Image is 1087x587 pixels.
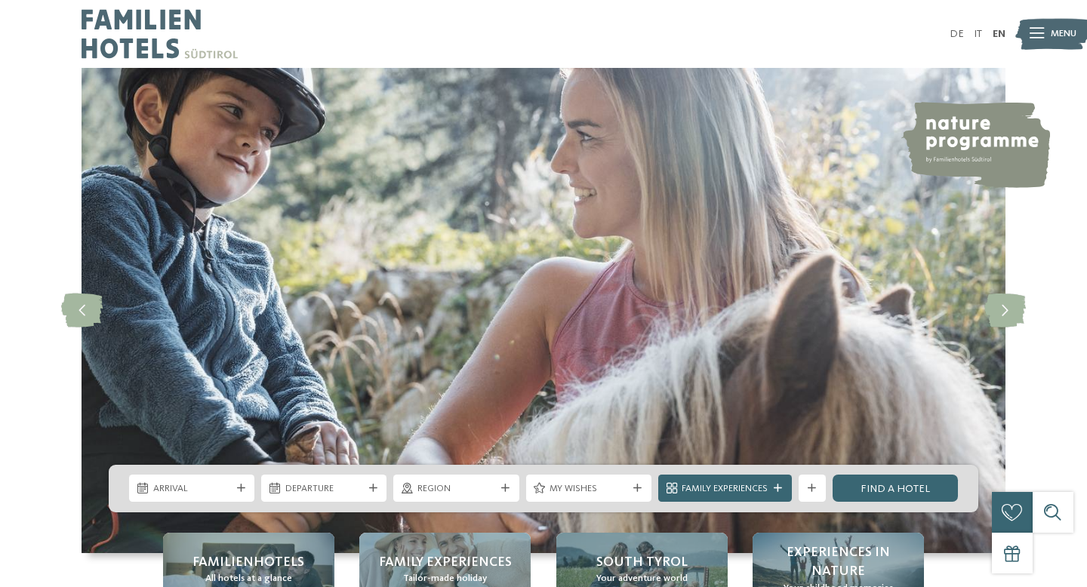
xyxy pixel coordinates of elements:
[417,482,495,496] span: Region
[403,572,487,585] span: Tailor-made holiday
[550,482,627,496] span: My wishes
[901,102,1050,188] img: nature programme by Familienhotels Südtirol
[379,553,512,572] span: Family Experiences
[682,482,768,496] span: Family Experiences
[153,482,231,496] span: Arrival
[993,29,1005,39] a: EN
[1051,27,1076,41] span: Menu
[82,68,1005,553] img: Familienhotels Südtirol: The happy family places!
[766,543,910,581] span: Experiences in nature
[596,572,688,585] span: Your adventure world
[596,553,688,572] span: South Tyrol
[192,553,304,572] span: Familienhotels
[974,29,982,39] a: IT
[950,29,964,39] a: DE
[205,572,292,585] span: All hotels at a glance
[285,482,363,496] span: Departure
[833,475,958,502] a: Find a hotel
